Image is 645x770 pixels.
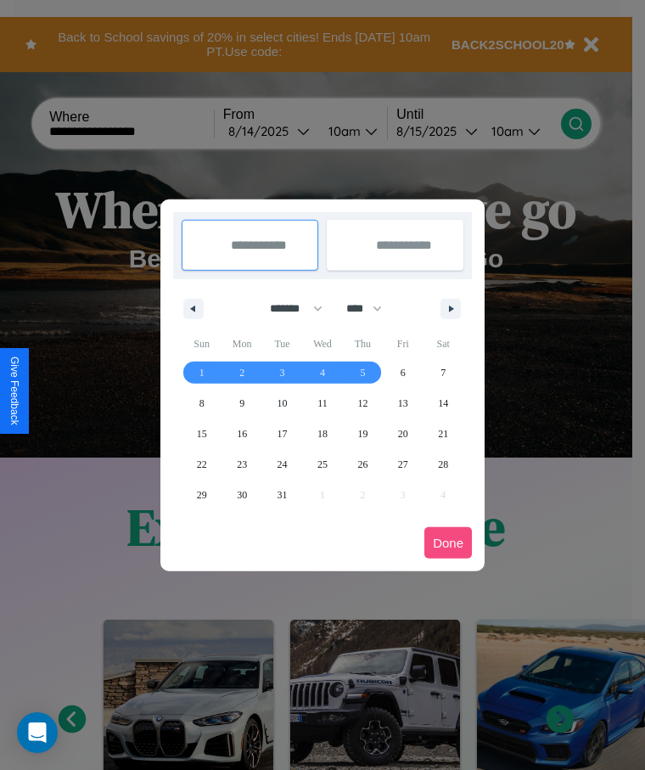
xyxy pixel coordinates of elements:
[182,357,222,388] button: 1
[182,388,222,419] button: 8
[423,357,463,388] button: 7
[222,357,261,388] button: 2
[317,388,328,419] span: 11
[8,357,20,425] div: Give Feedback
[343,419,383,449] button: 19
[343,330,383,357] span: Thu
[302,419,342,449] button: 18
[343,357,383,388] button: 5
[360,357,365,388] span: 5
[424,527,472,559] button: Done
[383,419,423,449] button: 20
[262,357,302,388] button: 3
[438,449,448,480] span: 28
[239,388,244,419] span: 9
[440,357,446,388] span: 7
[222,480,261,510] button: 30
[357,419,367,449] span: 19
[317,449,328,480] span: 25
[357,388,367,419] span: 12
[317,419,328,449] span: 18
[239,357,244,388] span: 2
[398,449,408,480] span: 27
[423,449,463,480] button: 28
[182,480,222,510] button: 29
[182,330,222,357] span: Sun
[262,480,302,510] button: 31
[237,480,247,510] span: 30
[262,419,302,449] button: 17
[383,357,423,388] button: 6
[302,388,342,419] button: 11
[182,419,222,449] button: 15
[438,419,448,449] span: 21
[398,388,408,419] span: 13
[197,419,207,449] span: 15
[222,449,261,480] button: 23
[401,357,406,388] span: 6
[280,357,285,388] span: 3
[398,419,408,449] span: 20
[197,449,207,480] span: 22
[343,388,383,419] button: 12
[438,388,448,419] span: 14
[222,330,261,357] span: Mon
[320,357,325,388] span: 4
[237,419,247,449] span: 16
[182,449,222,480] button: 22
[278,419,288,449] span: 17
[262,388,302,419] button: 10
[262,330,302,357] span: Tue
[278,388,288,419] span: 10
[278,480,288,510] span: 31
[383,449,423,480] button: 27
[222,419,261,449] button: 16
[197,480,207,510] span: 29
[383,330,423,357] span: Fri
[423,330,463,357] span: Sat
[17,712,58,753] div: Open Intercom Messenger
[423,388,463,419] button: 14
[262,449,302,480] button: 24
[302,330,342,357] span: Wed
[357,449,367,480] span: 26
[278,449,288,480] span: 24
[302,357,342,388] button: 4
[199,388,205,419] span: 8
[199,357,205,388] span: 1
[343,449,383,480] button: 26
[383,388,423,419] button: 13
[222,388,261,419] button: 9
[302,449,342,480] button: 25
[237,449,247,480] span: 23
[423,419,463,449] button: 21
